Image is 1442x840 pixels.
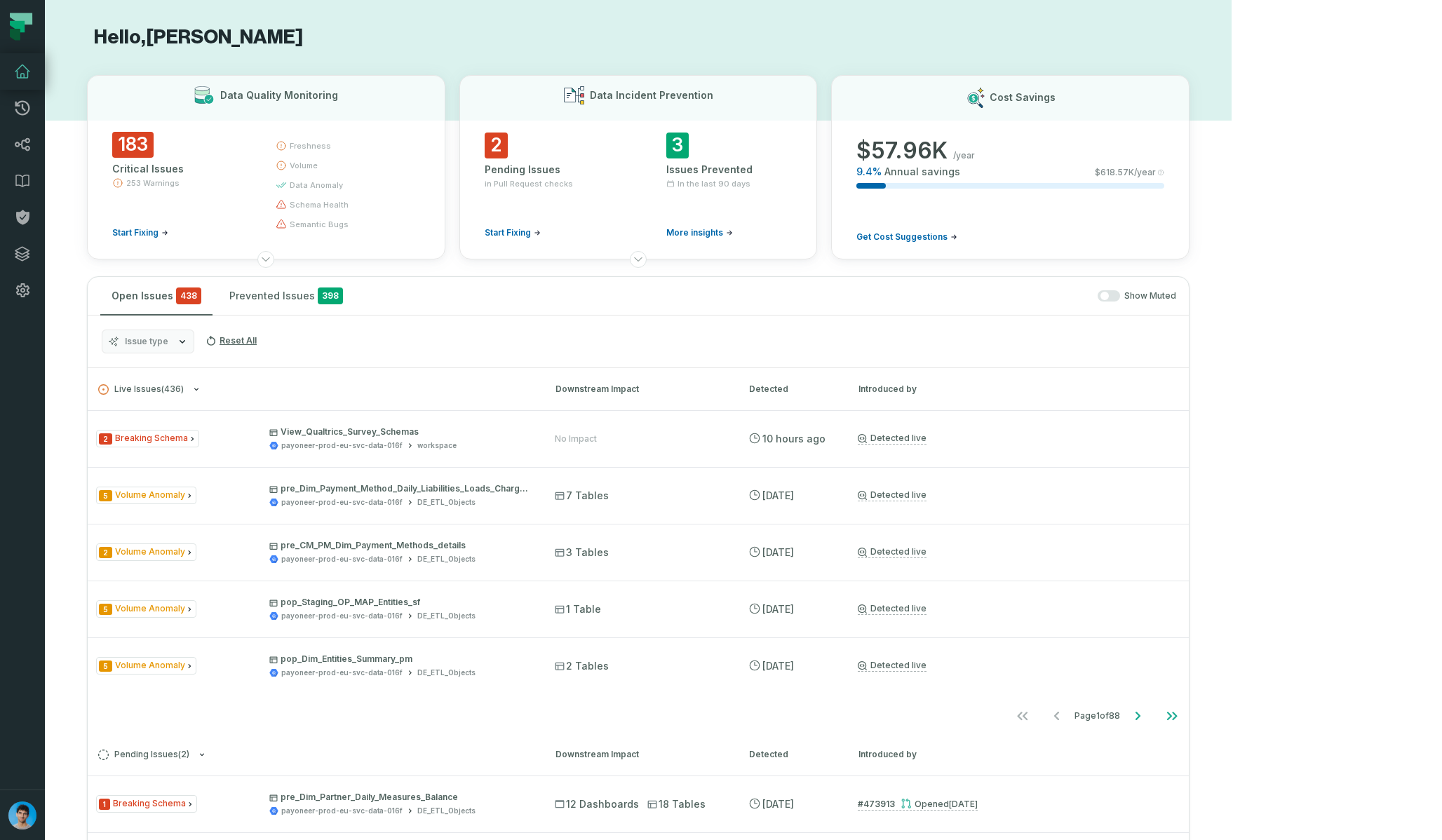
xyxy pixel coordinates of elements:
span: 2 [485,133,508,158]
button: Data Incident Prevention2Pending Issuesin Pull Request checksStart Fixing3Issues PreventedIn the ... [459,75,818,259]
img: avatar of Omri Ildis [8,801,36,829]
h1: Hello, [PERSON_NAME] [87,25,1190,50]
span: Severity [99,547,112,558]
h3: Data Incident Prevention [590,88,713,102]
span: More insights [666,227,723,238]
span: schema health [290,199,349,210]
h3: Cost Savings [990,90,1056,104]
a: Get Cost Suggestions [856,231,957,243]
a: Detected live [858,660,926,672]
span: Issue Type [96,657,196,675]
span: 398 [318,287,343,304]
div: Introduced by [858,748,1178,761]
span: $ 57.96K [856,137,948,165]
span: 3 Tables [555,546,609,560]
button: Go to first page [1006,702,1039,730]
span: Get Cost Suggestions [856,231,948,243]
div: Downstream Impact [555,748,724,761]
span: Start Fixing [485,227,531,238]
button: Reset All [200,330,262,352]
div: DE_ETL_Objects [417,497,476,508]
p: pre_Dim_Payment_Method_Daily_Liabilities_Loads_Charges_pop [269,483,530,494]
span: 1 Table [555,602,601,616]
span: $ 618.57K /year [1095,167,1156,178]
button: Pending Issues(2) [98,750,530,760]
relative-time: Aug 24, 2025, 9:16 AM GMT+3 [762,603,794,615]
relative-time: Aug 26, 2025, 4:03 AM GMT+3 [762,433,826,445]
button: Live Issues(436) [98,384,530,395]
span: 18 Tables [647,797,706,811]
a: More insights [666,227,733,238]
span: freshness [290,140,331,151]
span: volume [290,160,318,171]
span: in Pull Request checks [485,178,573,189]
p: pre_Dim_Partner_Daily_Measures_Balance [269,792,530,803]
div: payoneer-prod-eu-svc-data-016f [281,554,403,564]
a: Detected live [858,433,926,445]
relative-time: Aug 24, 2025, 4:33 PM GMT+3 [949,799,978,809]
span: In the last 90 days [678,178,750,189]
span: 253 Warnings [126,177,180,189]
button: Open Issues [100,277,213,315]
a: Start Fixing [485,227,541,238]
span: Issue Type [96,795,197,813]
div: payoneer-prod-eu-svc-data-016f [281,497,403,508]
a: Start Fixing [112,227,168,238]
div: Detected [749,748,833,761]
span: Start Fixing [112,227,159,238]
button: Go to previous page [1040,702,1074,730]
span: Severity [99,433,112,445]
div: DE_ETL_Objects [417,554,476,564]
a: Detected live [858,603,926,615]
button: Cost Savings$57.96K/year9.4%Annual savings$618.57K/yearGet Cost Suggestions [831,75,1190,259]
span: Severity [99,661,112,672]
span: Severity [99,604,112,615]
span: 12 Dashboards [555,797,639,811]
span: Issue Type [96,487,196,504]
span: 9.4 % [856,165,882,179]
span: Severity [99,490,112,501]
span: critical issues and errors combined [176,287,201,304]
a: Detected live [858,546,926,558]
div: Pending Issues [485,163,610,177]
button: Data Quality Monitoring183Critical Issues253 WarningsStart Fixingfreshnessvolumedata anomalyschem... [87,75,445,259]
div: Downstream Impact [555,383,724,395]
relative-time: Aug 24, 2025, 9:16 AM GMT+3 [762,546,794,558]
nav: pagination [88,702,1189,730]
span: Issue type [125,336,168,347]
div: DE_ETL_Objects [417,668,476,678]
p: pop_Staging_OP_MAP_Entities_sf [269,597,530,608]
div: payoneer-prod-eu-svc-data-016f [281,440,403,451]
relative-time: Aug 24, 2025, 9:16 AM GMT+3 [762,660,794,672]
h3: Data Quality Monitoring [220,88,338,102]
div: No Impact [555,433,597,445]
a: #473913Opened[DATE] 4:33:28 PM [858,798,978,811]
div: payoneer-prod-eu-svc-data-016f [281,611,403,621]
span: Severity [99,799,110,810]
span: 7 Tables [555,489,609,503]
div: Critical Issues [112,162,250,176]
span: 3 [666,133,689,158]
div: DE_ETL_Objects [417,611,476,621]
button: Go to last page [1155,702,1189,730]
span: 183 [112,132,154,158]
a: Detected live [858,489,926,501]
div: Issues Prevented [666,163,792,177]
span: /year [953,150,975,161]
relative-time: Aug 24, 2025, 9:16 AM GMT+3 [762,489,794,501]
button: Prevented Issues [218,277,354,315]
span: semantic bugs [290,219,349,230]
div: Detected [749,383,833,395]
div: Live Issues(436) [88,410,1189,733]
p: View_Qualtrics_Survey_Schemas [269,426,530,438]
ul: Page 1 of 88 [1006,702,1189,730]
span: Annual savings [884,165,960,179]
button: Issue type [102,330,194,353]
div: Show Muted [360,290,1176,302]
div: workspace [417,440,457,451]
div: payoneer-prod-eu-svc-data-016f [281,806,403,816]
span: 2 Tables [555,659,609,673]
button: Go to next page [1121,702,1154,730]
span: Issue Type [96,543,196,561]
span: Pending Issues ( 2 ) [98,750,189,760]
